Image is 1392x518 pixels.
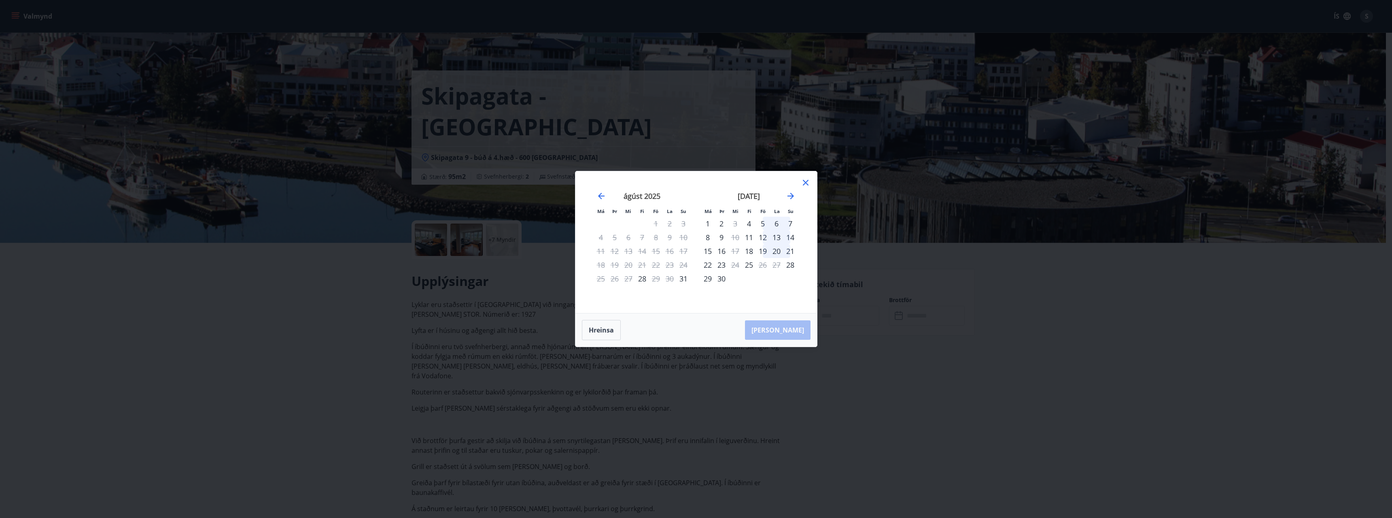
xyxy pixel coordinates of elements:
[667,208,673,214] small: La
[663,272,677,286] td: Not available. laugardagur, 30. ágúst 2025
[715,258,728,272] div: 23
[715,272,728,286] div: 30
[635,272,649,286] td: Choose fimmtudagur, 28. ágúst 2025 as your check-in date. It’s available.
[756,244,770,258] div: 19
[663,258,677,272] td: Not available. laugardagur, 23. ágúst 2025
[635,230,649,244] td: Not available. fimmtudagur, 7. ágúst 2025
[715,217,728,230] td: Choose þriðjudagur, 2. september 2025 as your check-in date. It’s available.
[622,272,635,286] td: Not available. miðvikudagur, 27. ágúst 2025
[608,272,622,286] td: Not available. þriðjudagur, 26. ágúst 2025
[635,272,649,286] div: Aðeins innritun í boði
[742,217,756,230] div: Aðeins innritun í boði
[770,217,783,230] div: 6
[742,258,756,272] div: Aðeins innritun í boði
[701,217,715,230] td: Choose mánudagur, 1. september 2025 as your check-in date. It’s available.
[622,230,635,244] td: Not available. miðvikudagur, 6. ágúst 2025
[786,191,796,201] div: Move forward to switch to the next month.
[649,272,663,286] td: Not available. föstudagur, 29. ágúst 2025
[728,244,742,258] div: Aðeins útritun í boði
[728,258,742,272] td: Not available. miðvikudagur, 24. september 2025
[622,258,635,272] td: Not available. miðvikudagur, 20. ágúst 2025
[756,230,770,244] td: Choose föstudagur, 12. september 2025 as your check-in date. It’s available.
[594,272,608,286] td: Not available. mánudagur, 25. ágúst 2025
[760,208,766,214] small: Fö
[770,244,783,258] div: 20
[742,230,756,244] td: Choose fimmtudagur, 11. september 2025 as your check-in date. It’s available.
[756,217,770,230] div: 5
[770,258,783,272] td: Not available. laugardagur, 27. september 2025
[728,217,742,230] div: Aðeins útritun í boði
[649,272,663,286] div: Aðeins útritun í boði
[738,191,760,201] strong: [DATE]
[635,244,649,258] td: Not available. fimmtudagur, 14. ágúst 2025
[612,208,617,214] small: Þr
[788,208,794,214] small: Su
[663,217,677,230] td: Not available. laugardagur, 2. ágúst 2025
[742,258,756,272] td: Choose fimmtudagur, 25. september 2025 as your check-in date. It’s available.
[640,208,644,214] small: Fi
[756,258,770,272] td: Not available. föstudagur, 26. september 2025
[704,208,712,214] small: Má
[728,230,742,244] div: Aðeins útritun í boði
[596,191,606,201] div: Move backward to switch to the previous month.
[701,258,715,272] div: 22
[608,258,622,272] td: Not available. þriðjudagur, 19. ágúst 2025
[783,244,797,258] div: 21
[756,244,770,258] td: Choose föstudagur, 19. september 2025 as your check-in date. It’s available.
[770,217,783,230] td: Choose laugardagur, 6. september 2025 as your check-in date. It’s available.
[663,230,677,244] td: Not available. laugardagur, 9. ágúst 2025
[742,230,756,244] div: Aðeins innritun í boði
[663,244,677,258] td: Not available. laugardagur, 16. ágúst 2025
[649,244,663,258] td: Not available. föstudagur, 15. ágúst 2025
[719,208,724,214] small: Þr
[783,230,797,244] td: Choose sunnudagur, 14. september 2025 as your check-in date. It’s available.
[585,181,807,303] div: Calendar
[594,230,608,244] td: Not available. mánudagur, 4. ágúst 2025
[597,208,605,214] small: Má
[635,258,649,272] td: Not available. fimmtudagur, 21. ágúst 2025
[756,230,770,244] div: 12
[715,244,728,258] div: 16
[701,258,715,272] td: Choose mánudagur, 22. september 2025 as your check-in date. It’s available.
[594,258,608,272] td: Not available. mánudagur, 18. ágúst 2025
[742,244,756,258] div: Aðeins innritun í boði
[728,217,742,230] td: Not available. miðvikudagur, 3. september 2025
[770,244,783,258] td: Choose laugardagur, 20. september 2025 as your check-in date. It’s available.
[625,208,631,214] small: Mi
[715,272,728,286] td: Choose þriðjudagur, 30. september 2025 as your check-in date. It’s available.
[728,230,742,244] td: Not available. miðvikudagur, 10. september 2025
[715,230,728,244] td: Choose þriðjudagur, 9. september 2025 as your check-in date. It’s available.
[783,244,797,258] td: Choose sunnudagur, 21. september 2025 as your check-in date. It’s available.
[649,230,663,244] td: Not available. föstudagur, 8. ágúst 2025
[622,244,635,258] td: Not available. miðvikudagur, 13. ágúst 2025
[770,230,783,244] td: Choose laugardagur, 13. september 2025 as your check-in date. It’s available.
[681,208,686,214] small: Su
[783,217,797,230] div: 7
[715,230,728,244] div: 9
[701,230,715,244] td: Choose mánudagur, 8. september 2025 as your check-in date. It’s available.
[701,217,715,230] div: 1
[715,244,728,258] td: Choose þriðjudagur, 16. september 2025 as your check-in date. It’s available.
[701,244,715,258] td: Choose mánudagur, 15. september 2025 as your check-in date. It’s available.
[728,244,742,258] td: Not available. miðvikudagur, 17. september 2025
[783,258,797,272] div: Aðeins innritun í boði
[783,258,797,272] td: Choose sunnudagur, 28. september 2025 as your check-in date. It’s available.
[770,230,783,244] div: 13
[728,258,742,272] div: Aðeins útritun í boði
[747,208,751,214] small: Fi
[783,230,797,244] div: 14
[677,272,690,286] td: Choose sunnudagur, 31. ágúst 2025 as your check-in date. It’s available.
[608,230,622,244] td: Not available. þriðjudagur, 5. ágúst 2025
[653,208,658,214] small: Fö
[594,244,608,258] td: Not available. mánudagur, 11. ágúst 2025
[677,258,690,272] td: Not available. sunnudagur, 24. ágúst 2025
[624,191,660,201] strong: ágúst 2025
[677,244,690,258] td: Not available. sunnudagur, 17. ágúst 2025
[756,258,770,272] div: Aðeins útritun í boði
[701,272,715,286] div: 29
[701,230,715,244] div: 8
[742,244,756,258] td: Choose fimmtudagur, 18. september 2025 as your check-in date. It’s available.
[582,320,621,340] button: Hreinsa
[701,272,715,286] td: Choose mánudagur, 29. september 2025 as your check-in date. It’s available.
[701,244,715,258] div: 15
